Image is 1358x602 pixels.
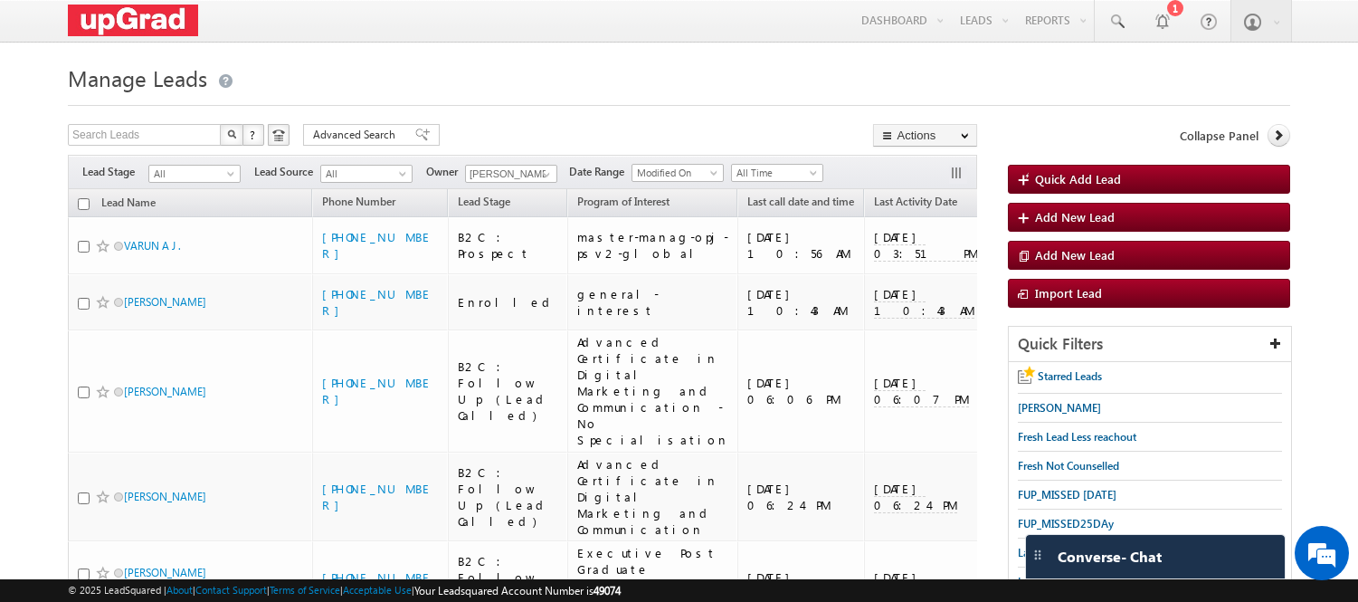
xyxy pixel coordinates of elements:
[577,456,729,538] div: Advanced Certificate in Digital Marketing and Communication
[569,164,632,180] span: Date Range
[426,164,465,180] span: Owner
[1030,548,1045,562] img: carter-drag
[242,124,264,146] button: ?
[738,192,863,215] a: Last call date and time
[577,286,729,319] div: general-interest
[577,229,729,262] div: master-manag-opj-psv2-global
[320,165,413,183] a: All
[1018,401,1101,415] span: [PERSON_NAME]
[1035,209,1115,225] span: Add New Lead
[731,164,823,182] a: All Time
[82,164,148,180] span: Lead Stage
[865,192,966,215] a: Last Activity Date
[874,569,954,602] span: [DATE] 05:55 PM
[1035,285,1102,301] span: Import Lead
[92,193,165,216] a: Lead Name
[343,584,412,596] a: Acceptable Use
[1018,488,1116,502] span: FUP_MISSED [DATE]
[874,286,974,319] span: [DATE] 10:43 AM
[270,584,340,596] a: Terms of Service
[68,582,621,599] span: © 2025 LeadSquared | | | | |
[465,165,557,183] input: Type to Search
[632,164,724,182] a: Modified On
[321,166,407,182] span: All
[458,464,560,530] div: B2C : Follow Up (Lead Called)
[577,195,670,208] span: Program of Interest
[458,358,560,424] div: B2C : Follow Up (Lead Called)
[747,569,856,602] div: [DATE] 05:54 PM
[414,584,621,597] span: Your Leadsquared Account Number is
[1018,430,1136,444] span: Fresh Lead Less reachout
[322,195,395,208] span: Phone Number
[322,229,432,261] a: [PHONE_NUMBER]
[1038,369,1102,383] span: Starred Leads
[1058,549,1162,565] span: Converse - Chat
[1018,517,1114,530] span: FUP_MISSED25DAy
[747,481,856,513] div: [DATE] 06:24 PM
[124,295,206,309] a: [PERSON_NAME]
[195,584,267,596] a: Contact Support
[322,481,432,512] a: [PHONE_NUMBER]
[458,294,560,311] div: Enrolled
[322,375,432,406] a: [PHONE_NUMBER]
[227,129,236,139] img: Search
[68,5,198,36] img: Custom Logo
[313,127,401,143] span: Advanced Search
[124,385,206,398] a: [PERSON_NAME]
[577,334,729,448] div: Advanced Certificate in Digital Marketing and Communication - No Specialisation
[458,229,560,262] div: B2C : Prospect
[449,192,519,215] a: Lead Stage
[747,195,854,208] span: Last call date and time
[68,63,207,92] span: Manage Leads
[874,481,957,513] span: [DATE] 06:24 PM
[732,165,818,181] span: All Time
[1018,575,1126,588] span: Leads Reccived [DATE]
[166,584,193,596] a: About
[874,375,969,407] span: [DATE] 06:07 PM
[322,569,432,601] a: [PHONE_NUMBER]
[124,490,206,503] a: [PERSON_NAME]
[874,229,978,262] span: [DATE] 03:51 PM
[1035,247,1115,263] span: Add New Lead
[594,584,621,597] span: 49074
[873,124,977,147] button: Actions
[313,192,404,215] a: Phone Number
[149,166,235,182] span: All
[1018,459,1119,473] span: Fresh Not Counselled
[568,192,679,215] a: Program of Interest
[78,198,90,210] input: Check all records
[458,195,510,208] span: Lead Stage
[533,166,556,184] a: Show All Items
[747,375,856,407] div: [DATE] 06:06 PM
[250,127,258,142] span: ?
[1035,171,1121,186] span: Quick Add Lead
[747,229,856,262] div: [DATE] 10:56 AM
[1180,128,1258,144] span: Collapse Panel
[747,286,856,319] div: [DATE] 10:43 AM
[1009,327,1291,362] div: Quick Filters
[148,165,241,183] a: All
[632,165,718,181] span: Modified On
[124,239,181,253] a: VARUN A J .
[254,164,320,180] span: Lead Source
[1018,546,1138,559] span: Last Active Activity Leads
[322,286,432,318] a: [PHONE_NUMBER]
